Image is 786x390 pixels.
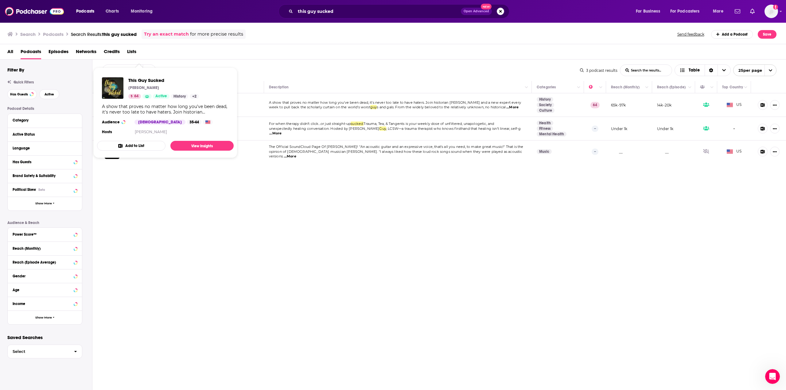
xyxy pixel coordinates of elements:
[742,84,749,91] button: Column Actions
[7,345,82,358] button: Select
[709,6,731,16] button: open menu
[135,129,167,134] a: [PERSON_NAME]
[765,5,778,18] span: Logged in as juliahaav
[8,311,82,324] button: Show More
[370,105,377,109] span: guy
[128,77,199,83] a: This Guy Sucked
[72,6,102,16] button: open menu
[7,221,82,225] p: Audience & Reach
[611,126,627,131] p: Under 1k
[295,6,461,16] input: Search podcasts, credits, & more...
[76,7,94,16] span: Podcasts
[611,149,623,154] p: __
[523,84,530,91] button: Column Actions
[13,172,77,180] button: Brand Safety & Suitability
[102,77,123,99] a: This Guy Sucked
[134,93,138,99] span: 64
[364,122,494,126] span: Trauma, Tea, & Tangents is your weekly dose of unfiltered, unapologetic, and
[7,67,24,73] h2: Filter By
[134,120,185,125] div: [DEMOGRAPHIC_DATA]
[45,93,54,96] span: Active
[13,132,73,137] div: Active Status
[269,100,521,105] span: A show that proves no matter how long you've been dead, it's never too late to have haters. Join ...
[13,144,77,152] button: Language
[269,131,282,136] span: ...More
[770,147,780,156] button: Show More Button
[269,83,289,91] div: Description
[537,121,553,125] a: Health
[102,31,137,37] span: this guy sucked
[7,47,13,59] a: All
[13,244,77,252] button: Reach (Monthly)
[727,102,742,108] span: US
[71,31,137,37] a: Search Results:this guy sucked
[675,32,706,37] button: Send feedback
[13,246,72,251] div: Reach (Monthly)
[537,102,554,107] a: Society
[102,104,229,115] div: A show that proves no matter how long you've been dead, it's never too late to have haters. Join ...
[666,6,709,16] button: open menu
[592,149,598,155] p: --
[13,116,77,124] button: Category
[13,118,73,122] div: Category
[35,316,52,319] span: Show More
[38,188,45,192] div: Beta
[13,146,73,150] div: Language
[657,83,686,91] div: Reach (Episode)
[636,7,660,16] span: For Business
[758,30,776,39] button: Save
[537,97,553,102] a: History
[597,84,605,91] button: Column Actions
[269,122,351,126] span: For when therapy didn’t click...or just straight-up
[128,94,141,99] a: 64
[155,93,167,99] span: Active
[13,274,72,278] div: Gender
[705,65,718,76] div: Sort Direction
[49,47,68,59] span: Episodes
[190,94,199,99] a: +2
[269,145,523,149] span: The Official SoundCloud Page Of [PERSON_NAME]! "An acoustic guitar and an expressive voice, that'...
[748,6,757,17] a: Show notifications dropdown
[144,31,189,38] a: Try an exact match
[675,64,731,76] button: Choose View
[592,125,598,132] p: --
[13,258,77,266] button: Reach (Episode Average)
[8,349,69,353] span: Select
[537,83,556,91] div: Categories
[773,5,778,10] svg: Add a profile image
[379,126,386,131] span: Guy
[71,31,137,37] div: Search Results:
[13,230,77,238] button: Power Score™
[643,84,651,91] button: Column Actions
[481,4,492,10] span: New
[506,105,519,110] span: ...More
[153,94,169,99] a: Active
[589,83,597,91] div: Power Score
[537,149,552,154] a: Music
[7,106,82,111] p: Podcast Details
[733,66,762,75] span: 25 per page
[5,6,64,17] img: Podchaser - Follow, Share and Rate Podcasts
[686,84,694,91] button: Column Actions
[7,334,82,340] p: Saved Searches
[700,83,709,91] div: Has Guests
[722,83,743,91] div: Top Country
[13,272,77,280] button: Gender
[284,4,515,18] div: Search podcasts, credits, & more...
[732,6,743,17] a: Show notifications dropdown
[104,47,120,59] a: Credits
[770,100,780,110] button: Show More Button
[269,105,370,109] span: week to pull back the scholarly curtain on the world’s worst
[20,31,36,37] h3: Search
[13,232,72,237] div: Power Score™
[39,89,59,99] button: Active
[13,130,77,138] button: Active Status
[770,124,780,133] button: Show More Button
[127,47,136,59] a: Lists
